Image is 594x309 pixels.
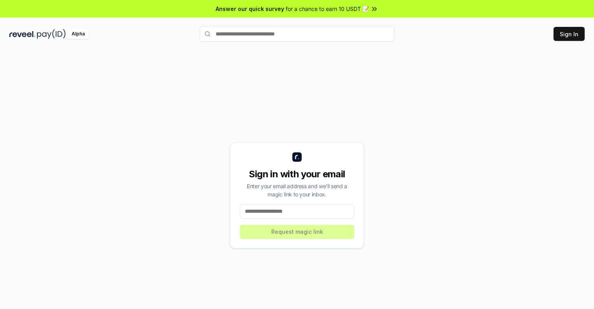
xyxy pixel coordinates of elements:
[292,152,302,162] img: logo_small
[240,182,354,198] div: Enter your email address and we’ll send a magic link to your inbox.
[67,29,89,39] div: Alpha
[9,29,35,39] img: reveel_dark
[37,29,66,39] img: pay_id
[286,5,369,13] span: for a chance to earn 10 USDT 📝
[554,27,585,41] button: Sign In
[216,5,284,13] span: Answer our quick survey
[240,168,354,180] div: Sign in with your email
